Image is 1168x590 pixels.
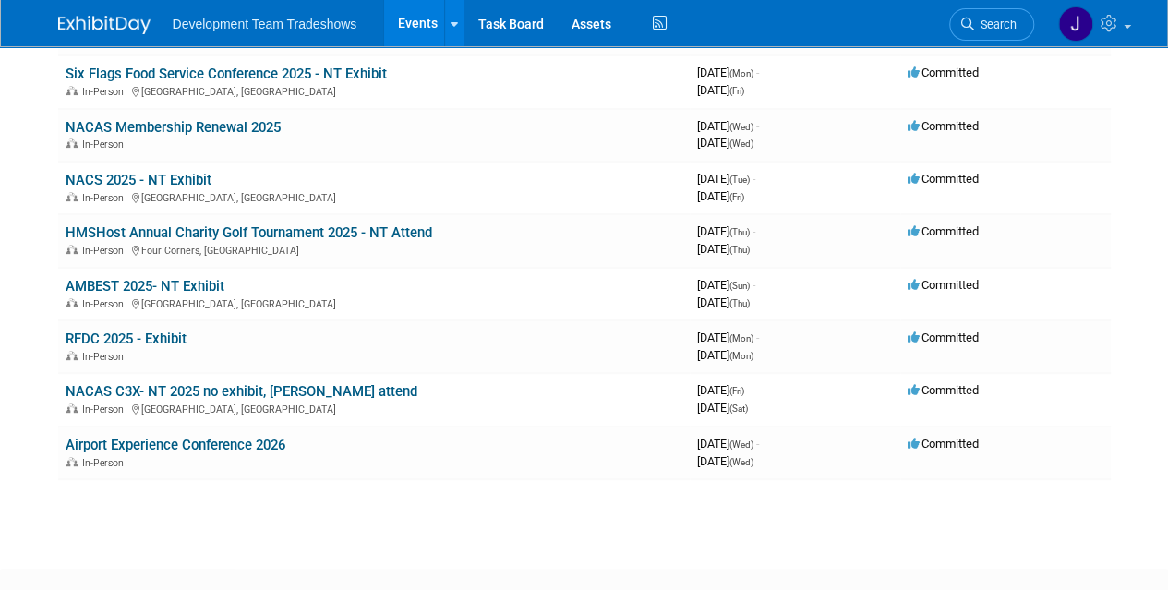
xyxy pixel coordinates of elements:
a: Search [949,8,1034,41]
span: (Sun) [729,281,750,291]
span: [DATE] [697,66,759,79]
span: Committed [908,437,979,451]
a: Airport Experience Conference 2026 [66,437,285,453]
div: [GEOGRAPHIC_DATA], [GEOGRAPHIC_DATA] [66,401,682,415]
a: HMSHost Annual Charity Golf Tournament 2025 - NT Attend [66,224,432,241]
span: [DATE] [697,331,759,344]
div: [GEOGRAPHIC_DATA], [GEOGRAPHIC_DATA] [66,295,682,310]
span: (Thu) [729,298,750,308]
img: Jennifer Todd [1058,6,1093,42]
span: - [753,278,755,292]
span: (Mon) [729,333,753,343]
span: [DATE] [697,119,759,133]
span: (Thu) [729,245,750,255]
span: - [753,224,755,238]
span: In-Person [82,351,129,363]
span: - [753,172,755,186]
span: (Fri) [729,386,744,396]
span: (Fri) [729,86,744,96]
span: [DATE] [697,383,750,397]
span: In-Person [82,298,129,310]
a: NACS 2025 - NT Exhibit [66,172,211,188]
img: In-Person Event [66,457,78,466]
img: In-Person Event [66,298,78,307]
span: [DATE] [697,136,753,150]
span: In-Person [82,86,129,98]
span: (Tue) [729,175,750,185]
span: Committed [908,119,979,133]
div: [GEOGRAPHIC_DATA], [GEOGRAPHIC_DATA] [66,189,682,204]
span: (Thu) [729,227,750,237]
span: In-Person [82,457,129,469]
span: (Wed) [729,457,753,467]
span: Committed [908,278,979,292]
span: [DATE] [697,295,750,309]
img: In-Person Event [66,138,78,148]
img: In-Person Event [66,351,78,360]
span: - [747,383,750,397]
span: In-Person [82,245,129,257]
span: - [756,66,759,79]
div: [GEOGRAPHIC_DATA], [GEOGRAPHIC_DATA] [66,83,682,98]
span: Search [974,18,1017,31]
span: Committed [908,383,979,397]
span: (Mon) [729,351,753,361]
span: (Wed) [729,122,753,132]
img: In-Person Event [66,403,78,413]
img: In-Person Event [66,192,78,201]
span: [DATE] [697,224,755,238]
span: Committed [908,331,979,344]
a: NACAS C3X- NT 2025 no exhibit, [PERSON_NAME] attend [66,383,417,400]
span: Committed [908,172,979,186]
span: - [756,119,759,133]
a: Six Flags Food Service Conference 2025 - NT Exhibit [66,66,387,82]
span: [DATE] [697,454,753,468]
span: - [756,437,759,451]
span: (Mon) [729,68,753,78]
a: NACAS Membership Renewal 2025 [66,119,281,136]
span: [DATE] [697,189,744,203]
img: ExhibitDay [58,16,151,34]
span: (Fri) [729,192,744,202]
div: Four Corners, [GEOGRAPHIC_DATA] [66,242,682,257]
span: In-Person [82,403,129,415]
span: [DATE] [697,437,759,451]
span: [DATE] [697,278,755,292]
span: Committed [908,66,979,79]
span: Committed [908,224,979,238]
span: (Sat) [729,403,748,414]
a: RFDC 2025 - Exhibit [66,331,187,347]
span: In-Person [82,138,129,151]
img: In-Person Event [66,245,78,254]
span: [DATE] [697,172,755,186]
a: AMBEST 2025- NT Exhibit [66,278,224,295]
span: [DATE] [697,83,744,97]
img: In-Person Event [66,86,78,95]
span: [DATE] [697,401,748,415]
span: [DATE] [697,348,753,362]
span: - [756,331,759,344]
span: (Wed) [729,138,753,149]
span: (Wed) [729,439,753,450]
span: Development Team Tradeshows [173,17,357,31]
span: In-Person [82,192,129,204]
span: [DATE] [697,242,750,256]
